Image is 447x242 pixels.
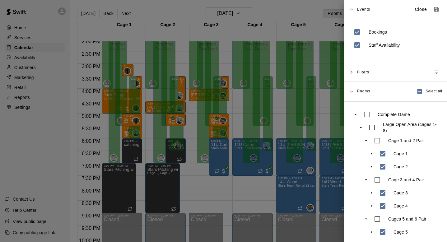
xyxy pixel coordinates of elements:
[357,67,369,78] span: Filters
[388,216,426,222] p: Cages 5 and 6 Pair
[388,177,424,183] p: Cage 3 and 4 Pair
[383,121,438,134] p: Large Open Area (cages 1-8)
[388,137,424,144] p: Cage 1 and 2 Pair
[393,164,408,170] p: Cage 2
[426,88,442,95] span: Select all
[431,67,442,78] button: Manage filters
[357,4,370,15] span: Events
[393,190,408,196] p: Cage 3
[378,111,410,118] p: Complete Game
[431,4,442,15] button: Save as default view
[415,6,427,13] p: Close
[393,229,408,235] p: Cage 5
[357,88,370,93] span: Rooms
[369,29,387,35] p: Bookings
[344,82,447,101] div: RoomsSelect all
[411,4,431,15] button: Close sidebar
[393,203,408,209] p: Cage 4
[393,151,408,157] p: Cage 1
[344,63,447,82] div: FiltersManage filters
[369,42,400,48] p: Staff Availability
